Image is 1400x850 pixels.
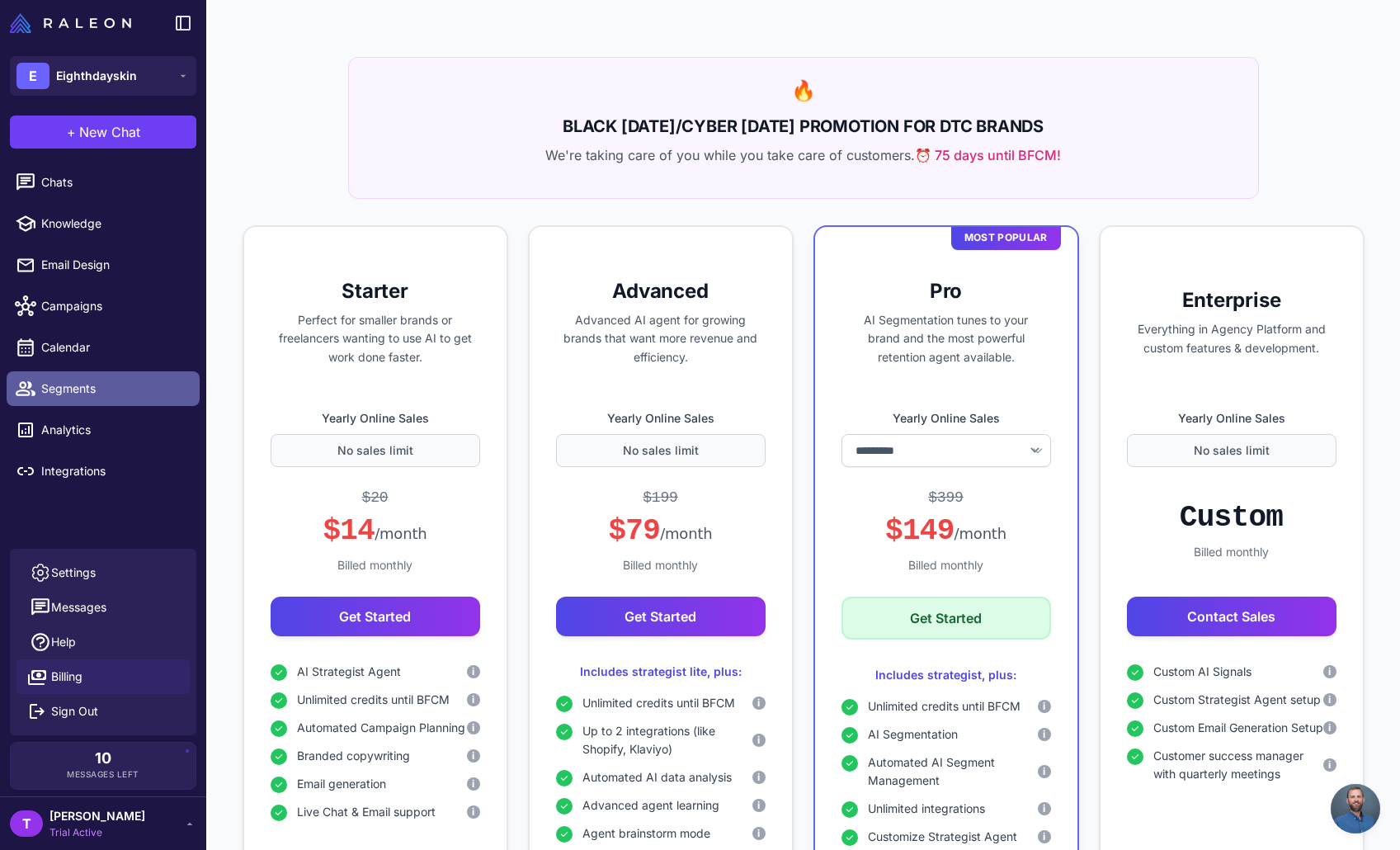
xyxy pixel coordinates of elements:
span: i [1043,764,1045,779]
span: No sales limit [623,442,699,460]
p: Perfect for smaller brands or freelancers wanting to use AI to get work done faster. [271,311,480,367]
span: Agent brainstorm mode [582,824,710,843]
div: Billed monthly [841,556,1051,574]
span: i [472,720,474,735]
span: ⏰ 75 days until BFCM! [915,145,1061,165]
a: Calendar [7,330,200,365]
span: Messages Left [67,768,139,781]
span: i [757,770,760,785]
button: +New Chat [10,116,196,149]
span: Live Chat & Email support [297,803,436,821]
span: Analytics [41,421,186,439]
span: Settings [51,564,96,582]
div: Billed monthly [1127,543,1336,561]
span: i [472,748,474,763]
a: Segments [7,371,200,406]
h3: Advanced [556,278,766,305]
span: + [67,122,76,142]
div: Includes strategist, plus: [841,666,1051,684]
span: AI Segmentation [868,725,958,744]
span: Knowledge [41,215,186,233]
span: i [472,777,474,791]
span: i [1328,692,1331,707]
span: i [1043,699,1045,714]
span: Customer success manager with quarterly meetings [1153,747,1323,783]
button: Get Started [556,597,766,636]
a: Analytics [7,413,200,447]
p: AI Segmentation tunes to your brand and the most powerful retention agent available. [841,311,1051,367]
button: Get Started [271,597,480,636]
span: 🔥 [791,78,816,102]
span: Email Design [41,256,186,274]
span: i [757,696,760,711]
span: Unlimited credits until BFCM [868,697,1021,715]
span: i [757,798,760,813]
div: $20 [362,487,389,509]
h2: BLACK [DATE]/CYBER [DATE] PROMOTION FOR DTC BRANDS [369,114,1238,139]
div: Custom [1180,499,1283,536]
div: Billed monthly [271,556,480,574]
h3: Starter [271,278,480,305]
span: Custom AI Signals [1153,663,1252,681]
span: Unlimited credits until BFCM [582,694,735,712]
button: Messages [16,590,190,625]
span: No sales limit [337,442,413,460]
span: Messages [51,598,106,616]
a: Email Design [7,248,200,282]
span: Custom Email Generation Setup [1153,719,1323,737]
h3: Enterprise [1127,287,1336,314]
div: $79 [608,512,712,550]
span: Help [51,633,76,651]
span: Automated AI data analysis [582,768,732,786]
span: i [1043,801,1045,816]
a: Raleon Logo [10,13,138,33]
span: Billing [51,668,82,686]
span: Unlimited integrations [868,800,985,818]
a: Knowledge [7,206,200,241]
span: i [1328,664,1331,679]
div: T [10,810,43,837]
span: Automated Campaign Planning [297,719,465,737]
label: Yearly Online Sales [556,409,766,427]
span: /month [375,525,427,542]
p: Everything in Agency Platform and custom features & development. [1127,320,1336,358]
span: Integrations [41,462,186,480]
span: i [472,805,474,819]
div: Most Popular [951,225,1061,250]
a: Chats [7,165,200,200]
div: Open chat [1331,784,1380,833]
span: Chats [41,173,186,191]
a: Help [16,625,190,659]
span: i [472,664,474,679]
button: Contact Sales [1127,597,1336,636]
span: Sign Out [51,702,98,720]
span: i [1328,720,1331,735]
div: $399 [928,487,964,509]
span: Trial Active [49,825,145,840]
span: i [1043,727,1045,742]
span: Calendar [41,338,186,357]
div: E [16,63,49,89]
label: Yearly Online Sales [1127,409,1336,427]
span: i [757,733,760,748]
span: 10 [95,751,111,766]
p: Advanced AI agent for growing brands that want more revenue and efficiency. [556,311,766,367]
div: $149 [885,512,1006,550]
span: /month [955,525,1006,542]
span: i [1328,758,1331,772]
span: Eighthdayskin [56,67,137,85]
label: Yearly Online Sales [841,409,1051,427]
span: /month [660,525,712,542]
button: Get Started [841,597,1051,640]
span: New Chat [79,122,140,142]
span: Up to 2 integrations (like Shopify, Klaviyo) [582,722,752,758]
label: Yearly Online Sales [271,409,480,427]
span: Automated AI Segment Management [868,753,1038,790]
img: Raleon Logo [10,13,131,33]
span: AI Strategist Agent [297,663,401,681]
button: EEighthdayskin [10,56,196,96]
div: Billed monthly [556,556,766,574]
p: We're taking care of you while you take care of customers. [369,145,1238,165]
span: Advanced agent learning [582,796,719,815]
div: $199 [643,487,678,509]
